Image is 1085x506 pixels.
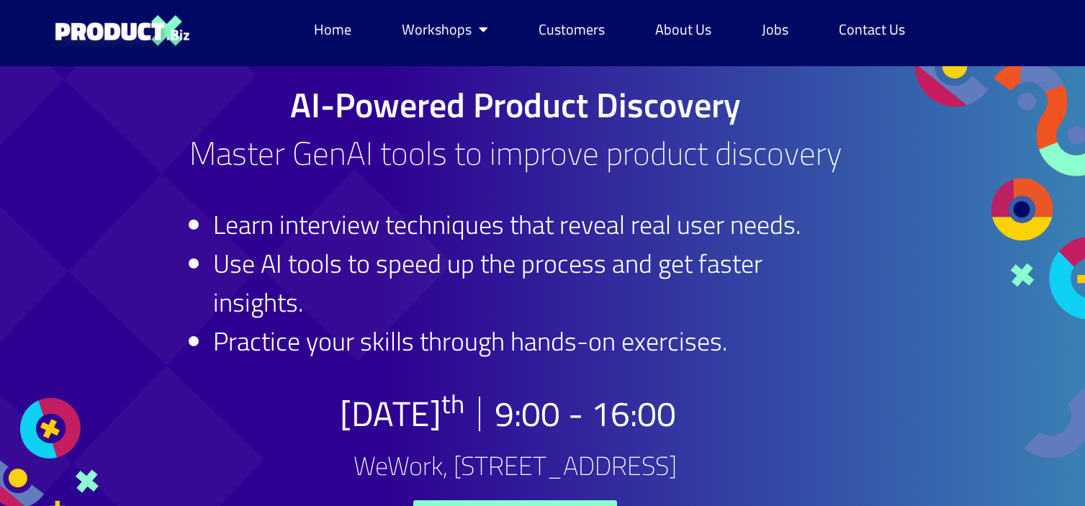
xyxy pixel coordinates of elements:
a: Workshops [387,13,503,46]
h2: 9:00 - 16:00 [495,397,676,431]
li: Practice your skills through hands-on exercises. [213,322,847,361]
li: Learn interview techniques that reveal real user needs. [213,205,847,244]
h1: AI-Powered Product Discovery [184,88,847,122]
h2: WeWork, [STREET_ADDRESS] [354,453,677,479]
a: About Us [641,13,726,46]
li: Use AI tools to speed up the process and get faster insights. [213,244,847,322]
h2: Master GenAI tools to improve product discovery [184,137,847,169]
a: Home [300,13,366,46]
a: Jobs [747,13,803,46]
nav: Menu [300,13,919,46]
h2: [DATE] [340,397,464,431]
sup: th [441,384,464,423]
a: Customers [524,13,619,46]
a: Contact Us [824,13,919,46]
